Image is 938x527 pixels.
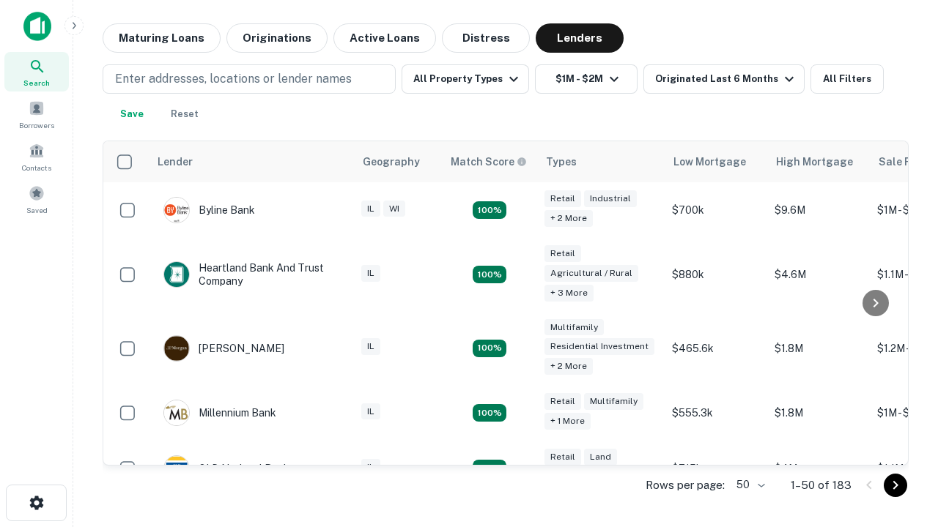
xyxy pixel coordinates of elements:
div: Multifamily [584,393,643,410]
p: Enter addresses, locations or lender names [115,70,352,88]
div: Retail [544,190,581,207]
span: Search [23,77,50,89]
div: Retail [544,393,581,410]
th: Types [537,141,665,182]
img: picture [164,456,189,481]
div: Matching Properties: 17, hasApolloMatch: undefined [473,266,506,283]
div: Matching Properties: 20, hasApolloMatch: undefined [473,201,506,219]
th: Capitalize uses an advanced AI algorithm to match your search with the best lender. The match sco... [442,141,537,182]
div: IL [361,459,380,476]
button: All Filters [810,64,884,94]
div: Residential Investment [544,338,654,355]
div: + 3 more [544,285,594,302]
div: Capitalize uses an advanced AI algorithm to match your search with the best lender. The match sco... [451,154,527,170]
a: Contacts [4,137,69,176]
div: + 2 more [544,358,593,375]
div: Matching Properties: 16, hasApolloMatch: undefined [473,404,506,422]
span: Contacts [22,162,51,173]
div: IL [361,265,380,282]
span: Borrowers [19,119,54,131]
div: Land [584,449,617,466]
td: $700k [665,182,767,238]
button: Distress [442,23,530,53]
div: Agricultural / Rural [544,265,638,282]
td: $1.8M [767,312,870,386]
div: Matching Properties: 27, hasApolloMatch: undefined [473,340,506,357]
button: All Property Types [402,64,529,94]
td: $9.6M [767,182,870,238]
th: Lender [149,141,354,182]
button: Save your search to get updates of matches that match your search criteria. [108,100,155,129]
th: Geography [354,141,442,182]
div: Industrial [584,190,637,207]
a: Search [4,52,69,91]
button: Enter addresses, locations or lender names [103,64,396,94]
td: $880k [665,238,767,312]
img: picture [164,198,189,223]
button: Reset [161,100,208,129]
div: IL [361,201,380,217]
p: 1–50 of 183 [791,476,852,494]
button: Lenders [536,23,624,53]
div: Multifamily [544,319,604,336]
p: Rows per page: [646,476,725,494]
div: High Mortgage [776,153,853,171]
div: + 1 more [544,413,591,430]
td: $4.6M [767,238,870,312]
th: Low Mortgage [665,141,767,182]
button: Originations [226,23,328,53]
div: IL [361,338,380,355]
div: Matching Properties: 18, hasApolloMatch: undefined [473,460,506,477]
div: Geography [363,153,420,171]
button: Go to next page [884,474,907,497]
span: Saved [26,204,48,216]
div: [PERSON_NAME] [163,335,284,362]
td: $1.8M [767,385,870,441]
div: Low Mortgage [673,153,746,171]
button: Active Loans [333,23,436,53]
div: IL [361,403,380,420]
button: Originated Last 6 Months [643,64,805,94]
div: Types [546,153,577,171]
img: picture [164,400,189,425]
button: Maturing Loans [103,23,221,53]
div: Heartland Bank And Trust Company [163,261,339,288]
div: Millennium Bank [163,400,276,426]
div: Byline Bank [163,197,255,223]
div: Originated Last 6 Months [655,70,798,88]
div: Retail [544,449,581,466]
button: $1M - $2M [535,64,638,94]
div: Retail [544,245,581,262]
img: capitalize-icon.png [23,12,51,41]
td: $715k [665,441,767,496]
a: Borrowers [4,94,69,134]
td: $555.3k [665,385,767,441]
td: $465.6k [665,312,767,386]
th: High Mortgage [767,141,870,182]
a: Saved [4,179,69,219]
img: picture [164,262,189,287]
div: 50 [731,474,767,496]
div: OLD National Bank [163,455,289,482]
div: Lender [158,153,193,171]
iframe: Chat Widget [865,363,938,433]
div: WI [383,201,405,217]
img: picture [164,336,189,361]
h6: Match Score [451,154,524,170]
div: + 2 more [544,210,593,227]
td: $4M [767,441,870,496]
